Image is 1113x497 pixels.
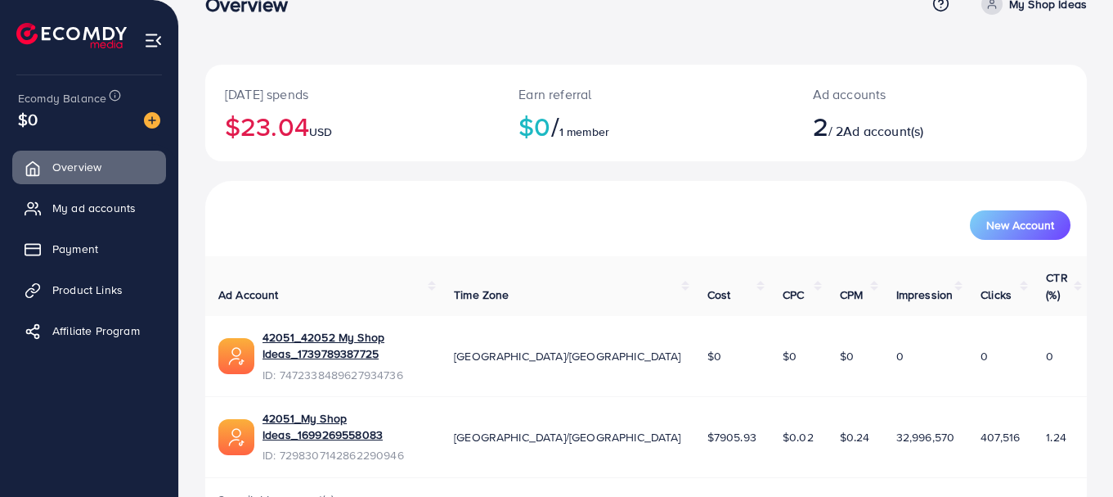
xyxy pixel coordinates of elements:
[218,419,254,455] img: ic-ads-acc.e4c84228.svg
[144,112,160,129] img: image
[1046,348,1053,364] span: 0
[559,124,609,140] span: 1 member
[783,429,814,445] span: $0.02
[783,287,804,303] span: CPC
[12,314,166,347] a: Affiliate Program
[840,429,870,445] span: $0.24
[843,122,923,140] span: Ad account(s)
[12,273,166,306] a: Product Links
[1043,423,1101,485] iframe: Chat
[813,111,994,142] h2: / 2
[454,348,681,364] span: [GEOGRAPHIC_DATA]/[GEOGRAPHIC_DATA]
[18,90,106,106] span: Ecomdy Balance
[813,84,994,104] p: Ad accounts
[16,23,127,48] img: logo
[986,219,1054,231] span: New Account
[454,429,681,445] span: [GEOGRAPHIC_DATA]/[GEOGRAPHIC_DATA]
[52,282,123,298] span: Product Links
[225,111,479,142] h2: $23.04
[896,287,954,303] span: Impression
[454,287,509,303] span: Time Zone
[144,31,163,50] img: menu
[707,348,721,364] span: $0
[1046,269,1067,302] span: CTR (%)
[12,192,166,224] a: My ad accounts
[707,429,756,445] span: $7905.93
[813,107,828,145] span: 2
[218,287,279,303] span: Ad Account
[518,111,773,142] h2: $0
[225,84,479,104] p: [DATE] spends
[12,233,166,265] a: Payment
[707,287,731,303] span: Cost
[218,338,254,374] img: ic-ads-acc.e4c84228.svg
[18,107,38,131] span: $0
[840,348,854,364] span: $0
[783,348,797,364] span: $0
[981,348,988,364] span: 0
[518,84,773,104] p: Earn referral
[52,241,98,257] span: Payment
[263,367,428,383] span: ID: 7472338489627934736
[52,159,101,175] span: Overview
[309,124,332,140] span: USD
[263,410,428,444] a: 42051_My Shop Ideas_1699269558083
[52,200,136,216] span: My ad accounts
[551,107,559,145] span: /
[12,151,166,183] a: Overview
[896,429,955,445] span: 32,996,570
[840,287,863,303] span: CPM
[263,329,428,363] a: 42051_42052 My Shop Ideas_1739789387725
[52,323,140,339] span: Affiliate Program
[896,348,904,364] span: 0
[263,447,428,463] span: ID: 7298307142862290946
[981,287,1012,303] span: Clicks
[970,210,1070,240] button: New Account
[981,429,1020,445] span: 407,516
